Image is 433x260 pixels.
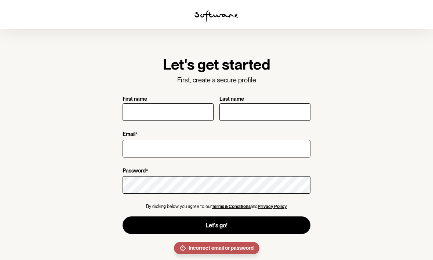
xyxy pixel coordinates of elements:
[258,204,287,209] a: Privacy Policy
[123,76,310,84] p: First, create a secure profile
[123,131,135,138] p: Email
[205,222,228,229] span: Let's go!
[123,168,146,175] p: Password
[194,10,239,22] img: software logo
[219,96,244,102] p: Last name
[123,204,310,209] p: By clicking below you agree to our and
[123,243,310,249] p: Already have an account?
[123,216,310,234] button: Let's go!
[212,204,251,209] a: Terms & Conditions
[123,96,147,102] p: First name
[232,243,258,249] a: Log in here
[123,56,310,73] h1: Let's get started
